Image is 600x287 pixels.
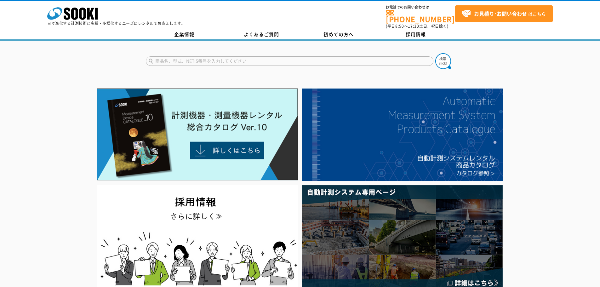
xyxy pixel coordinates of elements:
[323,31,354,38] span: 初めての方へ
[395,23,404,29] span: 8:50
[97,89,298,181] img: Catalog Ver10
[474,10,527,17] strong: お見積り･お問い合わせ
[300,30,377,39] a: 初めての方へ
[455,5,553,22] a: お見積り･お問い合わせはこちら
[47,21,185,25] p: 日々進化する計測技術と多種・多様化するニーズにレンタルでお応えします。
[386,10,455,23] a: [PHONE_NUMBER]
[146,30,223,39] a: 企業情報
[408,23,419,29] span: 17:30
[377,30,454,39] a: 採用情報
[386,23,448,29] span: (平日 ～ 土日、祝日除く)
[223,30,300,39] a: よくあるご質問
[302,89,503,181] img: 自動計測システムカタログ
[435,53,451,69] img: btn_search.png
[386,5,455,9] span: お電話でのお問い合わせは
[146,56,433,66] input: 商品名、型式、NETIS番号を入力してください
[461,9,546,19] span: はこちら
